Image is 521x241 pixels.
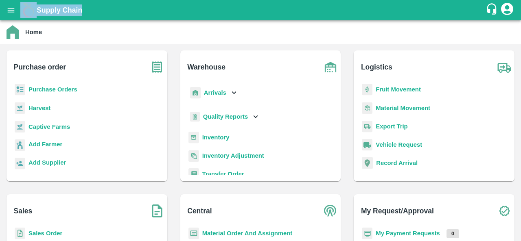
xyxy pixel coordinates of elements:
b: Logistics [361,61,392,73]
a: Inventory [202,134,230,141]
a: Material Movement [376,105,430,111]
b: Sales [14,205,33,217]
b: Add Supplier [28,159,66,166]
b: My Request/Approval [361,205,434,217]
a: Transfer Order [202,171,244,177]
img: logo [20,2,37,18]
b: Add Farmer [28,141,62,148]
img: farmer [15,139,25,151]
img: check [494,201,514,221]
b: Home [25,29,42,35]
img: material [362,102,372,114]
img: payment [362,228,372,239]
a: Add Supplier [28,158,66,169]
div: customer-support [486,3,500,17]
a: Harvest [28,105,50,111]
img: inventory [188,150,199,162]
img: supplier [15,158,25,169]
img: centralMaterial [188,228,199,239]
div: account of current user [500,2,514,19]
b: Arrivals [204,89,226,96]
a: My Payment Requests [376,230,440,237]
img: delivery [362,121,372,132]
img: qualityReport [190,112,200,122]
a: Fruit Movement [376,86,421,93]
a: Add Farmer [28,140,62,151]
a: Supply Chain [37,4,486,16]
img: whArrival [190,87,201,99]
img: home [7,25,19,39]
button: open drawer [2,1,20,20]
a: Material Order And Assignment [202,230,293,237]
b: Supply Chain [37,6,82,14]
b: Central [187,205,212,217]
a: Sales Order [28,230,62,237]
div: Quality Reports [188,109,260,125]
a: Vehicle Request [376,141,422,148]
img: sales [15,228,25,239]
a: Inventory Adjustment [202,152,264,159]
a: Record Arrival [376,160,418,166]
img: recordArrival [362,157,373,169]
img: purchase [147,57,167,77]
img: central [320,201,341,221]
img: vehicle [362,139,372,151]
img: reciept [15,84,25,96]
a: Export Trip [376,123,407,130]
img: whTransfer [188,168,199,180]
a: Purchase Orders [28,86,77,93]
a: Captive Farms [28,124,70,130]
img: soSales [147,201,167,221]
img: harvest [15,121,25,133]
p: 0 [447,229,459,238]
div: Arrivals [188,84,239,102]
b: Purchase order [14,61,66,73]
b: Warehouse [187,61,225,73]
img: whInventory [188,132,199,143]
img: fruit [362,84,372,96]
img: truck [494,57,514,77]
img: warehouse [320,57,341,77]
b: Quality Reports [203,113,248,120]
img: harvest [15,102,25,114]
